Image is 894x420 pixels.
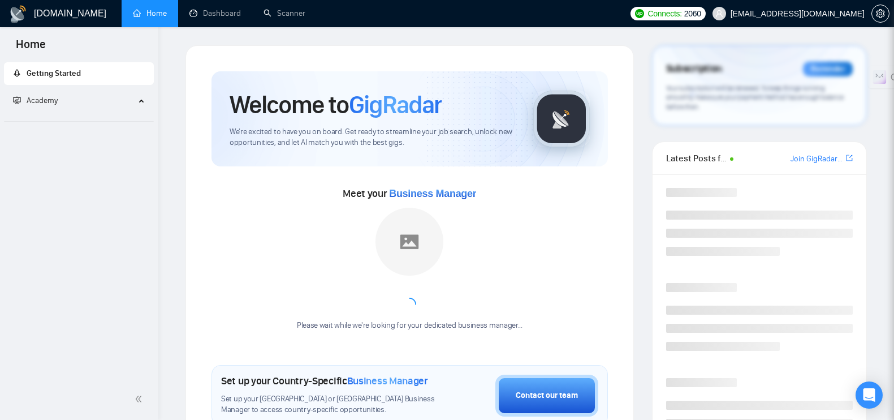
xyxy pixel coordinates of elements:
[846,153,853,162] span: export
[347,375,428,387] span: Business Manager
[27,68,81,78] span: Getting Started
[647,7,681,20] span: Connects:
[9,5,27,23] img: logo
[349,89,442,120] span: GigRadar
[230,127,515,148] span: We're excited to have you on board. Get ready to streamline your job search, unlock new opportuni...
[27,96,58,105] span: Academy
[495,375,598,417] button: Contact our team
[684,7,701,20] span: 2060
[4,117,154,124] li: Academy Homepage
[533,91,590,147] img: gigradar-logo.png
[230,89,442,120] h1: Welcome to
[221,394,439,415] span: Set up your [GEOGRAPHIC_DATA] or [GEOGRAPHIC_DATA] Business Manager to access country-specific op...
[791,153,844,165] a: Join GigRadar Slack Community
[264,8,305,18] a: searchScanner
[402,297,417,312] span: loading
[803,62,853,76] div: Reminder
[13,96,21,104] span: fund-projection-screen
[872,9,889,18] span: setting
[856,382,883,409] div: Open Intercom Messenger
[135,393,146,405] span: double-left
[375,208,443,276] img: placeholder.png
[871,9,889,18] a: setting
[666,151,727,165] span: Latest Posts from the GigRadar Community
[133,8,167,18] a: homeHome
[13,96,58,105] span: Academy
[516,389,578,402] div: Contact our team
[715,10,723,18] span: user
[290,320,529,331] div: Please wait while we're looking for your dedicated business manager...
[846,153,853,164] a: export
[666,59,722,79] span: Subscription
[343,187,476,200] span: Meet your
[221,375,428,387] h1: Set up your Country-Specific
[635,9,644,18] img: upwork-logo.png
[13,69,21,77] span: rocket
[871,5,889,23] button: setting
[7,36,55,60] span: Home
[4,62,154,85] li: Getting Started
[666,84,844,111] span: Your subscription will be renewed. To keep things running smoothly, make sure your payment method...
[189,8,241,18] a: dashboardDashboard
[389,188,476,199] span: Business Manager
